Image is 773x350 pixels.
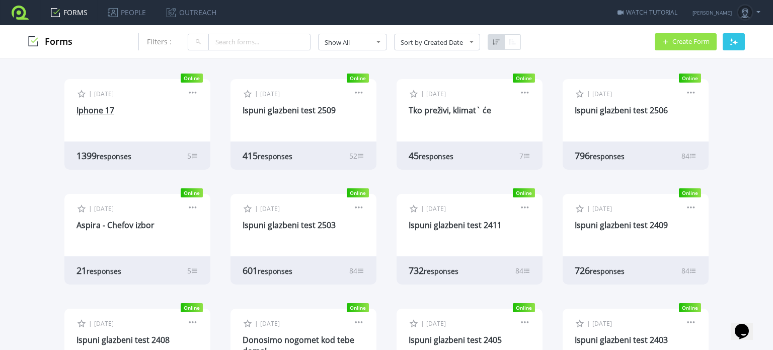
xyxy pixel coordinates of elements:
span: [DATE] [260,204,280,213]
h3: Forms [28,36,72,47]
span: | [587,89,590,98]
div: 415 [243,150,317,162]
span: [DATE] [426,319,446,328]
iframe: chat widget [731,310,763,340]
span: [DATE] [592,319,612,328]
span: Online [347,188,369,197]
button: Create Form [655,33,717,50]
span: | [89,204,92,213]
div: 5 [187,266,198,275]
span: Online [347,303,369,312]
a: Ispuni glazbeni test 2405 [409,334,502,345]
span: responses [258,152,292,161]
a: WATCH TUTORIAL [617,8,677,17]
div: 84 [349,266,364,275]
a: Iphone 17 [76,105,114,116]
span: responses [590,152,625,161]
div: 732 [409,264,483,276]
span: | [421,204,424,213]
a: Ispuni glazbeni test 2503 [243,220,336,231]
a: Ispuni glazbeni test 2411 [409,220,502,231]
span: Online [679,74,701,83]
a: Aspira - Chefov izbor [76,220,154,231]
div: 1399 [76,150,151,162]
span: | [587,204,590,213]
div: 601 [243,264,317,276]
div: 52 [349,151,364,161]
input: Search forms... [208,34,311,50]
div: 726 [575,264,649,276]
span: responses [590,266,625,276]
span: Online [513,74,535,83]
a: Ispuni glazbeni test 2408 [76,334,170,345]
span: responses [424,266,458,276]
span: responses [258,266,292,276]
button: AI Generate [723,33,745,50]
a: Ispuni glazbeni test 2403 [575,334,668,345]
div: 84 [515,266,530,275]
div: 84 [681,151,697,161]
div: 84 [681,266,697,275]
span: | [89,319,92,327]
div: 45 [409,150,483,162]
span: | [421,89,424,98]
span: Online [513,303,535,312]
a: Ispuni glazbeni test 2409 [575,220,668,231]
span: | [255,319,258,327]
span: [DATE] [426,204,446,213]
span: | [255,204,258,213]
span: Create Form [672,38,710,45]
span: | [421,319,424,327]
div: 21 [76,264,151,276]
span: [DATE] [592,204,612,213]
span: Online [181,303,203,312]
span: Filters : [147,37,172,46]
span: Online [181,188,203,197]
span: Online [513,188,535,197]
span: | [255,89,258,98]
span: | [89,89,92,98]
a: Ispuni glazbeni test 2509 [243,105,336,116]
span: [DATE] [94,204,114,213]
a: Tko preživi, klimat` će [409,105,491,116]
div: 7 [519,151,530,161]
span: [DATE] [94,319,114,328]
span: Online [679,188,701,197]
span: [DATE] [592,90,612,98]
div: 796 [575,150,649,162]
span: [DATE] [260,319,280,328]
span: | [587,319,590,327]
span: Online [347,74,369,83]
span: Online [181,74,203,83]
span: [DATE] [426,90,446,98]
span: [DATE] [94,90,114,98]
a: Ispuni glazbeni test 2506 [575,105,668,116]
div: 5 [187,151,198,161]
span: responses [87,266,121,276]
span: responses [97,152,131,161]
span: [DATE] [260,90,280,98]
span: Online [679,303,701,312]
span: responses [419,152,453,161]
